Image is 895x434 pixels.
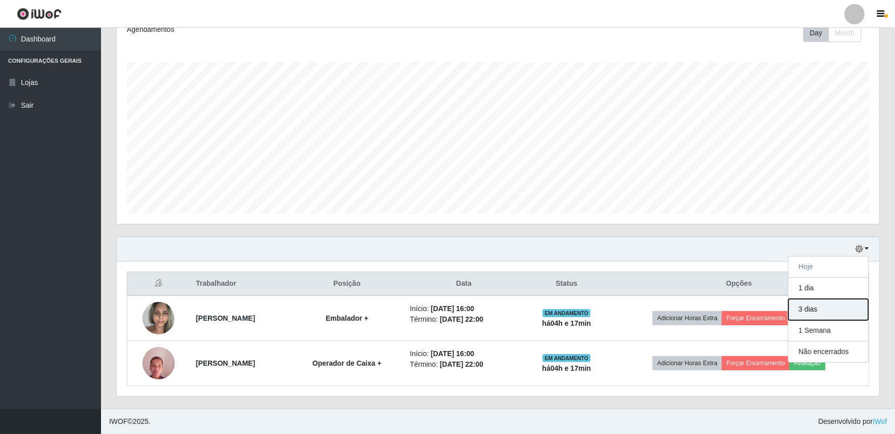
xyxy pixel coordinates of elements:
div: First group [803,24,861,42]
span: IWOF [109,417,128,425]
li: Término: [410,314,518,325]
button: Forçar Encerramento [722,311,789,325]
span: © 2025 . [109,416,151,427]
strong: há 04 h e 17 min [542,319,591,327]
button: Day [803,24,829,42]
button: Hoje [788,256,868,278]
strong: Embalador + [326,314,368,322]
button: Adicionar Horas Extra [653,311,722,325]
th: Posição [290,272,404,296]
img: CoreUI Logo [17,8,62,20]
th: Data [404,272,524,296]
img: 1748286329941.jpeg [142,341,175,384]
strong: há 04 h e 17 min [542,364,591,372]
span: Desenvolvido por [818,416,887,427]
button: Avaliação [789,356,825,370]
button: 1 Semana [788,320,868,341]
time: [DATE] 22:00 [440,315,483,323]
th: Opções [609,272,869,296]
li: Término: [410,359,518,370]
li: Início: [410,303,518,314]
a: iWof [873,417,887,425]
time: [DATE] 16:00 [431,305,474,313]
time: [DATE] 16:00 [431,350,474,358]
button: 3 dias [788,299,868,320]
span: EM ANDAMENTO [542,309,590,317]
button: Adicionar Horas Extra [653,356,722,370]
button: Month [828,24,861,42]
strong: [PERSON_NAME] [196,314,255,322]
strong: Operador de Caixa + [313,359,382,367]
button: 1 dia [788,278,868,299]
time: [DATE] 22:00 [440,360,483,368]
img: 1749078762864.jpeg [142,296,175,339]
th: Trabalhador [190,272,290,296]
strong: [PERSON_NAME] [196,359,255,367]
button: Forçar Encerramento [722,356,789,370]
div: Agendamentos [127,24,427,35]
span: EM ANDAMENTO [542,354,590,362]
div: Toolbar with button groups [803,24,869,42]
th: Status [524,272,609,296]
button: Não encerrados [788,341,868,362]
li: Início: [410,349,518,359]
